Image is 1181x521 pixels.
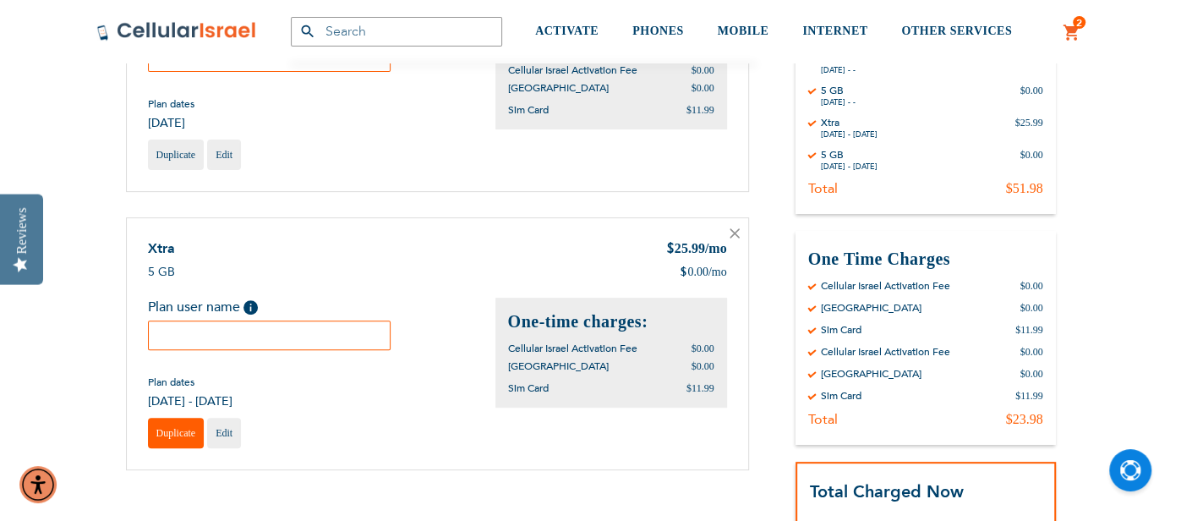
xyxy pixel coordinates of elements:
[535,25,599,37] span: ACTIVATE
[508,63,637,77] span: Cellular Israel Activation Fee
[508,359,609,373] span: [GEOGRAPHIC_DATA]
[808,180,838,197] div: Total
[718,25,769,37] span: MOBILE
[821,301,921,315] div: [GEOGRAPHIC_DATA]
[508,381,549,395] span: Sim Card
[1015,116,1043,140] div: $25.99
[1015,52,1043,75] div: $25.99
[148,140,205,170] a: Duplicate
[821,323,861,337] div: Sim Card
[148,376,232,389] span: Plan dates
[291,17,502,47] input: Search
[705,241,727,255] span: /mo
[216,427,232,439] span: Edit
[821,84,856,97] div: 5 GB
[508,103,549,117] span: Sim Card
[680,264,687,281] span: $
[692,64,714,76] span: $0.00
[19,466,57,503] div: Accessibility Menu
[802,25,867,37] span: INTERNET
[156,149,196,161] span: Duplicate
[148,393,232,409] span: [DATE] - [DATE]
[148,115,194,131] span: [DATE]
[686,382,714,394] span: $11.99
[508,342,637,355] span: Cellular Israel Activation Fee
[821,129,878,140] div: [DATE] - [DATE]
[808,248,1043,271] h3: One Time Charges
[148,239,175,258] a: Xtra
[821,97,856,107] div: [DATE] - -
[96,21,257,41] img: Cellular Israel Logo
[901,25,1012,37] span: OTHER SERVICES
[243,300,258,315] span: Help
[808,411,838,428] div: Total
[1015,389,1043,403] div: $11.99
[1020,301,1043,315] div: $0.00
[632,25,684,37] span: PHONES
[148,97,194,111] span: Plan dates
[14,207,30,254] div: Reviews
[666,239,727,260] div: 25.99
[821,279,950,293] div: Cellular Israel Activation Fee
[1020,367,1043,381] div: $0.00
[216,149,232,161] span: Edit
[692,343,714,354] span: $0.00
[1020,148,1043,172] div: $0.00
[821,162,878,172] div: [DATE] - [DATE]
[821,116,878,129] div: Xtra
[207,418,241,448] a: Edit
[821,148,878,162] div: 5 GB
[1015,323,1043,337] div: $11.99
[821,367,921,381] div: [GEOGRAPHIC_DATA]
[708,264,727,281] span: /mo
[692,360,714,372] span: $0.00
[686,104,714,116] span: $11.99
[207,140,241,170] a: Edit
[821,389,861,403] div: Sim Card
[1020,279,1043,293] div: $0.00
[156,427,196,439] span: Duplicate
[810,480,964,503] strong: Total Charged Now
[1020,345,1043,359] div: $0.00
[666,240,675,260] span: $
[1006,180,1043,197] div: $51.98
[1020,84,1043,107] div: $0.00
[821,345,950,359] div: Cellular Israel Activation Fee
[148,298,240,316] span: Plan user name
[148,264,175,280] span: 5 GB
[148,418,205,448] a: Duplicate
[508,310,714,333] h2: One-time charges:
[680,264,726,281] div: 0.00
[1006,411,1043,428] div: $23.98
[692,82,714,94] span: $0.00
[1076,16,1082,30] span: 2
[821,65,856,75] div: [DATE] - -
[1063,23,1081,43] a: 2
[508,81,609,95] span: [GEOGRAPHIC_DATA]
